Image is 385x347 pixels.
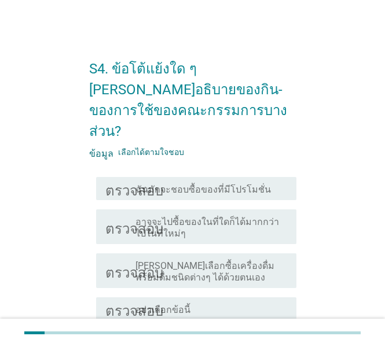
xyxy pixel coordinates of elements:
[118,147,184,157] font: เลือกได้ตามใจชอบ
[135,216,279,239] font: อาจจะไปซื้อของในที่ใดก็ได้มากกว่าไปในที่ใหม่ๆ
[135,184,271,195] font: ฉันมักจะชอบซื้อของที่มีโปรโมชั่น
[105,182,163,195] font: ตรวจสอบ
[105,220,163,234] font: ตรวจสอบ
[105,302,163,316] font: ตรวจสอบ
[135,304,190,315] font: อย่าเลือกข้อนี้
[89,61,287,139] font: S4. ข้อโต้แย้งใด ๆ [PERSON_NAME]อธิบายของกิน-ของการใช้ของคณะกรรมการบางส่วน?
[135,260,274,283] font: [PERSON_NAME]เลือกซื้อเครื่องดื่มพร้อมดื่มชนิดต่างๆ ได้ด้วยตนเอง
[105,264,163,278] font: ตรวจสอบ
[89,147,113,157] font: ข้อมูล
